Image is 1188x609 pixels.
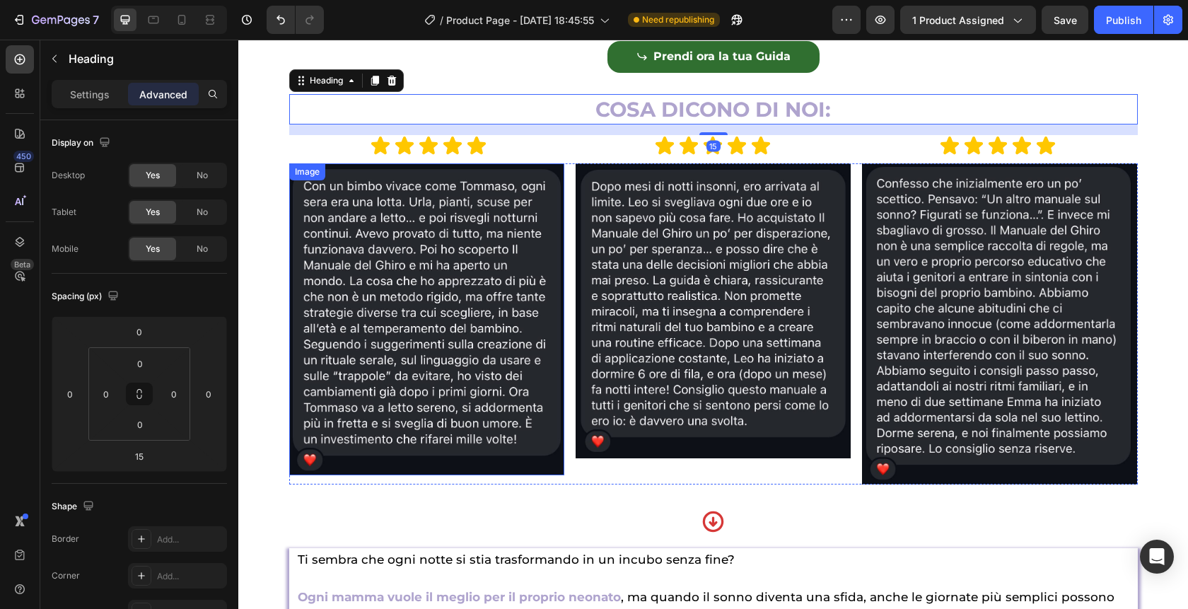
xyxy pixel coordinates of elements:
[157,570,223,583] div: Add...
[1054,14,1077,26] span: Save
[642,13,714,26] span: Need republishing
[52,533,79,545] div: Border
[1106,13,1141,28] div: Publish
[197,206,208,219] span: No
[912,13,1004,28] span: 1 product assigned
[70,87,110,102] p: Settings
[59,550,876,584] span: , ma quando il sonno diventa una sfida, anche le giornate più semplici possono diventare una ver...
[52,169,85,182] div: Desktop
[900,6,1036,34] button: 1 product assigned
[69,50,221,67] p: Heading
[52,134,113,153] div: Display on
[357,57,593,82] span: COSA DICONO DI NOI:
[52,243,78,255] div: Mobile
[337,124,612,419] img: gempages_575862877672440351-4be511d1-0ce6-445a-98c2-6abf92822258.jpg
[146,243,160,255] span: Yes
[6,6,105,34] button: 7
[197,169,208,182] span: No
[197,243,208,255] span: No
[52,206,76,219] div: Tablet
[146,206,160,219] span: Yes
[95,383,117,405] input: 0px
[126,353,154,374] input: 0px
[446,13,594,28] span: Product Page - [DATE] 18:45:55
[11,259,34,270] div: Beta
[440,13,443,28] span: /
[1140,540,1174,574] div: Open Intercom Messenger
[125,446,153,467] input: 15
[13,151,34,162] div: 450
[54,126,84,139] div: Image
[93,11,99,28] p: 7
[59,550,383,564] strong: Ogni mamma vuole il meglio per il proprio neonato
[624,124,899,445] img: gempages_575862877672440351-86a7100e-d0a9-403e-821f-11c930dcda77.jpg
[238,40,1188,609] iframe: Design area
[52,497,97,516] div: Shape
[468,101,482,112] div: 15
[146,169,160,182] span: Yes
[52,569,80,582] div: Corner
[59,513,496,527] span: Ti sembra che ogni notte si stia trasformando in un incubo senza fine?
[69,35,107,47] div: Heading
[52,287,122,306] div: Spacing (px)
[125,321,153,342] input: 0
[198,383,219,405] input: 0
[1042,6,1088,34] button: Save
[59,383,81,405] input: 0
[126,414,154,435] input: 0px
[163,383,185,405] input: 0px
[1094,6,1153,34] button: Publish
[267,6,324,34] div: Undo/Redo
[157,533,223,546] div: Add...
[51,124,326,436] img: gempages_575862877672440351-3292dd51-f135-470f-b573-240b29459c3f.jpg
[139,87,187,102] p: Advanced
